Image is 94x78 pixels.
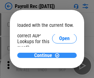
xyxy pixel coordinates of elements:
button: Open [52,34,77,43]
button: ContinueContinue [17,53,77,58]
span: Continue [34,53,52,58]
span: Open [59,36,70,41]
img: Continue [55,53,60,58]
div: Please select the correct ADP Lookups for this month [17,27,52,50]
